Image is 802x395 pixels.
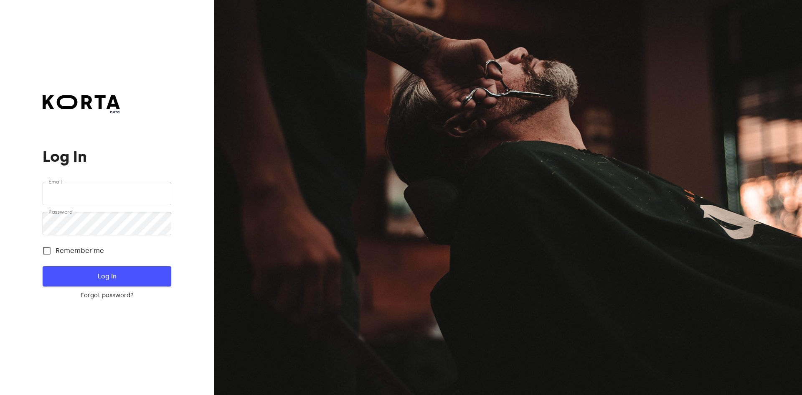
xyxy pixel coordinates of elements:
span: beta [43,109,120,115]
button: Log In [43,266,171,286]
img: Korta [43,95,120,109]
a: Forgot password? [43,291,171,300]
a: beta [43,95,120,115]
span: Remember me [56,246,104,256]
h1: Log In [43,148,171,165]
span: Log In [56,271,157,282]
